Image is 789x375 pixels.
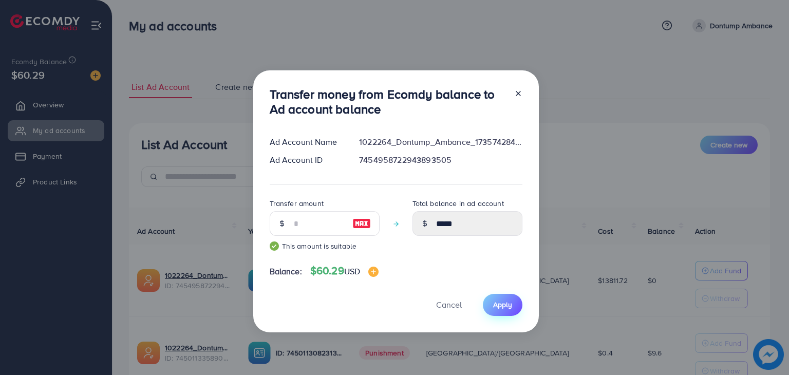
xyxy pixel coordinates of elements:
small: This amount is suitable [270,241,380,251]
label: Transfer amount [270,198,324,209]
div: 7454958722943893505 [351,154,530,166]
button: Apply [483,294,522,316]
div: Ad Account Name [261,136,351,148]
label: Total balance in ad account [412,198,504,209]
div: 1022264_Dontump_Ambance_1735742847027 [351,136,530,148]
h3: Transfer money from Ecomdy balance to Ad account balance [270,87,506,117]
img: image [352,217,371,230]
div: Ad Account ID [261,154,351,166]
span: USD [344,266,360,277]
span: Cancel [436,299,462,310]
span: Apply [493,299,512,310]
button: Cancel [423,294,475,316]
img: guide [270,241,279,251]
img: image [368,267,379,277]
h4: $60.29 [310,265,379,277]
span: Balance: [270,266,302,277]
